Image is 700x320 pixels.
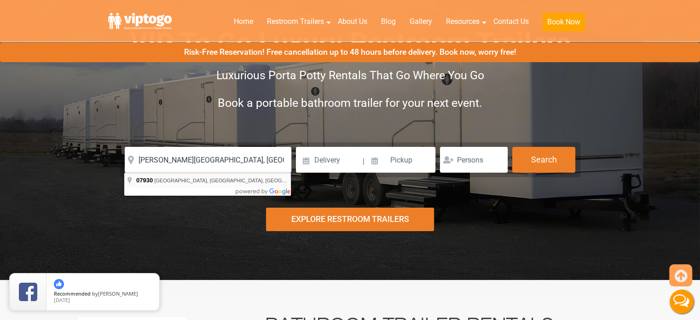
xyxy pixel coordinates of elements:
[266,208,434,231] div: Explore Restroom Trailers
[296,147,362,173] input: Delivery
[363,147,364,176] span: |
[439,12,486,32] a: Resources
[54,297,70,303] span: [DATE]
[403,12,439,32] a: Gallery
[486,12,536,32] a: Contact Us
[663,283,700,320] button: Live Chat
[98,290,138,297] span: [PERSON_NAME]
[19,283,37,301] img: Review Rating
[125,147,291,173] input: Where do you need your restroom?
[366,147,436,173] input: Pickup
[227,12,260,32] a: Home
[543,13,585,31] button: Book Now
[54,291,152,297] span: by
[216,69,484,82] span: Luxurious Porta Potty Rentals That Go Where You Go
[331,12,374,32] a: About Us
[440,147,508,173] input: Persons
[536,12,592,37] a: Book Now
[54,279,64,289] img: thumbs up icon
[512,147,575,173] button: Search
[260,12,331,32] a: Restroom Trailers
[374,12,403,32] a: Blog
[154,178,318,183] span: [GEOGRAPHIC_DATA], [GEOGRAPHIC_DATA], [GEOGRAPHIC_DATA]
[218,96,482,110] span: Book a portable bathroom trailer for your next event.
[54,290,91,297] span: Recommended
[136,177,153,184] span: 07930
